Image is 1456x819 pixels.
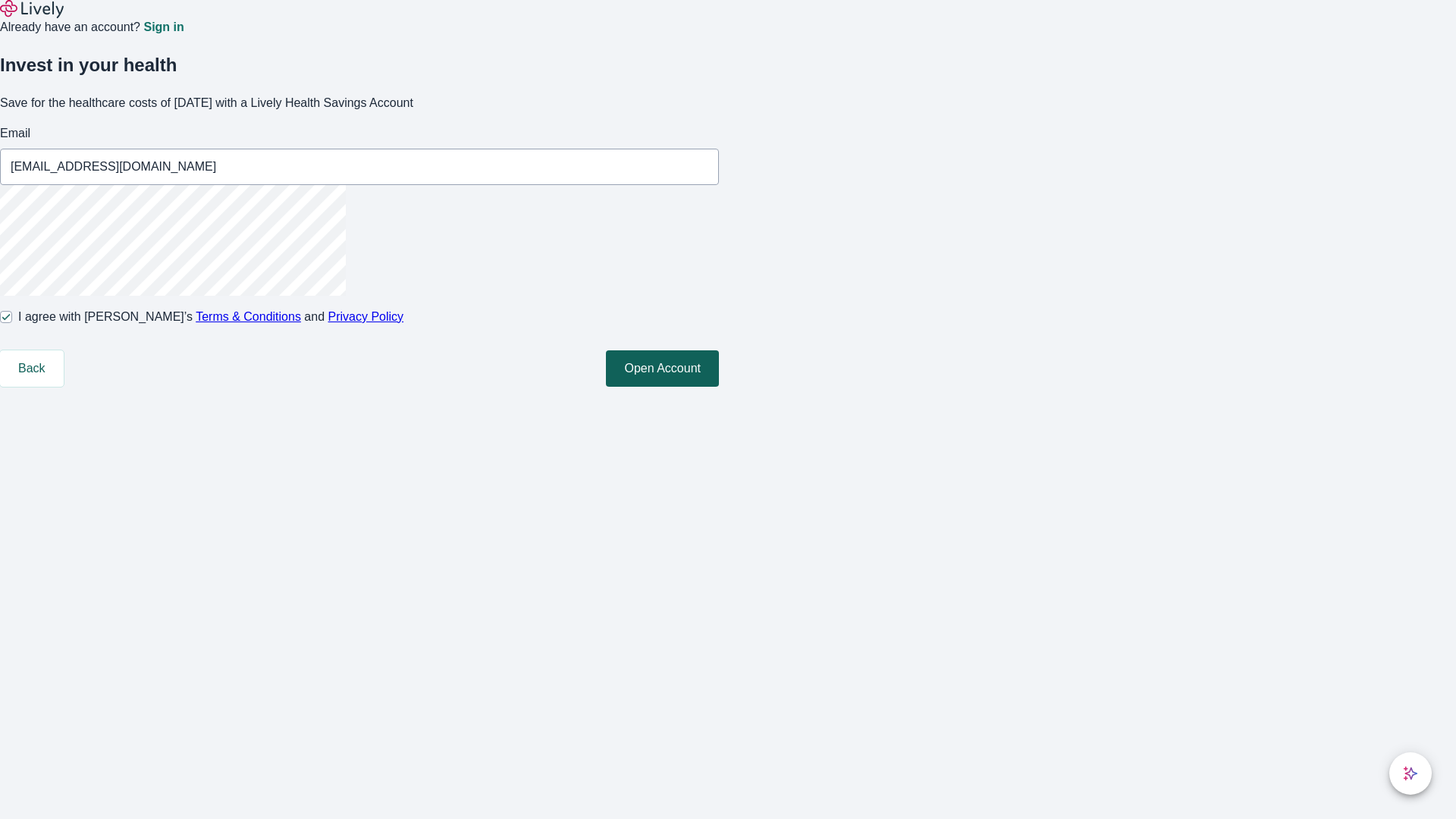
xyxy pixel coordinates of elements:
a: Terms & Conditions [196,310,301,323]
span: I agree with [PERSON_NAME]’s and [18,308,403,326]
button: chat [1389,752,1432,795]
svg: Lively AI Assistant [1403,766,1418,781]
a: Privacy Policy [328,310,404,323]
a: Sign in [143,21,184,33]
button: Open Account [606,350,719,387]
